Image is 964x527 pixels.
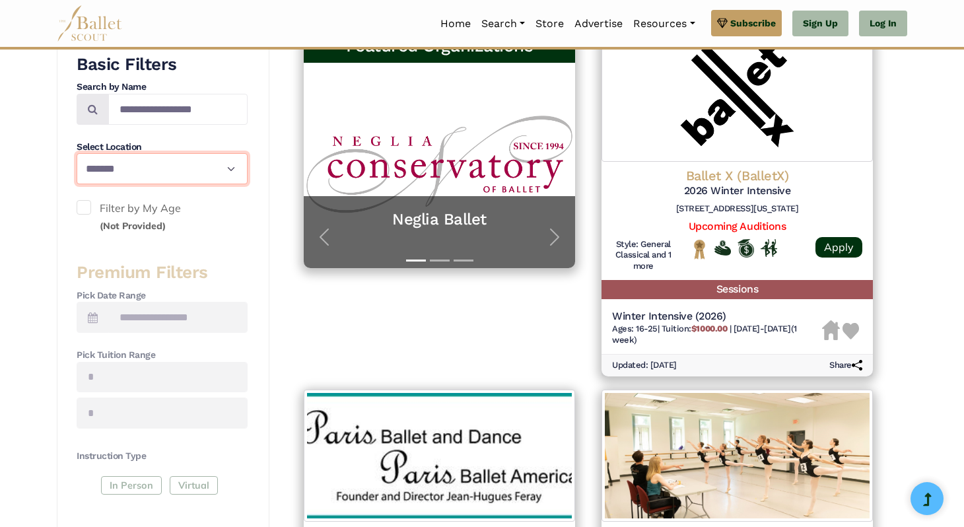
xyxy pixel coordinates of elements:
[602,30,873,162] img: Logo
[602,280,873,299] h5: Sessions
[859,11,907,37] a: Log In
[714,240,731,255] img: Offers Financial Aid
[612,310,822,324] h5: Winter Intensive (2026)
[738,239,754,258] img: Offers Scholarship
[77,450,248,463] h4: Instruction Type
[77,81,248,94] h4: Search by Name
[304,390,575,522] img: Logo
[108,94,248,125] input: Search by names...
[628,10,700,38] a: Resources
[612,360,677,371] h6: Updated: [DATE]
[454,253,473,268] button: Slide 3
[691,239,708,260] img: National
[612,203,862,215] h6: [STREET_ADDRESS][US_STATE]
[435,10,476,38] a: Home
[77,53,248,76] h3: Basic Filters
[761,239,777,256] img: In Person
[530,10,569,38] a: Store
[406,253,426,268] button: Slide 1
[730,16,776,30] span: Subscribe
[689,220,786,232] a: Upcoming Auditions
[815,237,862,258] a: Apply
[711,10,782,36] a: Subscribe
[77,349,248,362] h4: Pick Tuition Range
[100,220,166,232] small: (Not Provided)
[822,320,840,340] img: Housing Unavailable
[612,239,675,273] h6: Style: General Classical and 1 more
[317,209,562,230] a: Neglia Ballet
[77,141,248,154] h4: Select Location
[602,390,873,522] img: Logo
[569,10,628,38] a: Advertise
[691,324,727,334] b: $1000.00
[476,10,530,38] a: Search
[77,262,248,284] h3: Premium Filters
[77,289,248,302] h4: Pick Date Range
[792,11,848,37] a: Sign Up
[829,360,862,371] h6: Share
[77,200,248,234] label: Filter by My Age
[843,323,859,339] img: Heart
[430,253,450,268] button: Slide 2
[662,324,730,334] span: Tuition:
[612,324,658,334] span: Ages: 16-25
[612,184,862,198] h5: 2026 Winter Intensive
[612,167,862,184] h4: Ballet X (BalletX)
[612,324,797,345] span: [DATE]-[DATE] (1 week)
[612,324,822,346] h6: | |
[717,16,728,30] img: gem.svg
